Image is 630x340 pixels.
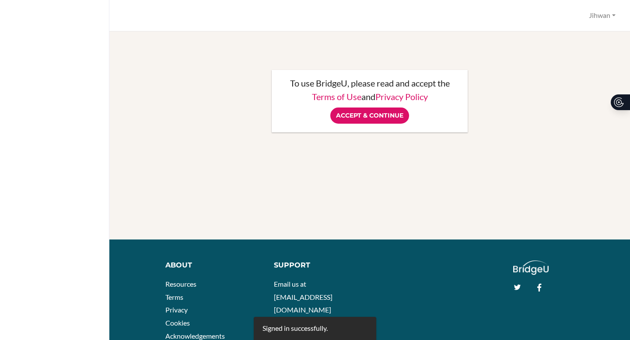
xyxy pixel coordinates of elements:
[165,280,196,288] a: Resources
[274,260,363,271] div: Support
[312,91,361,102] a: Terms of Use
[165,305,188,314] a: Privacy
[375,91,428,102] a: Privacy Policy
[280,92,459,101] p: and
[280,79,459,87] p: To use BridgeU, please read and accept the
[585,7,619,24] button: Jihwan
[513,260,549,275] img: logo_white@2x-f4f0deed5e89b7ecb1c2cc34c3e3d731f90f0f143d5ea2071677605dd97b5244.png
[165,293,183,301] a: Terms
[330,108,409,124] input: Accept & Continue
[165,260,261,271] div: About
[262,323,328,333] div: Signed in successfully.
[274,280,332,314] a: Email us at [EMAIL_ADDRESS][DOMAIN_NAME]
